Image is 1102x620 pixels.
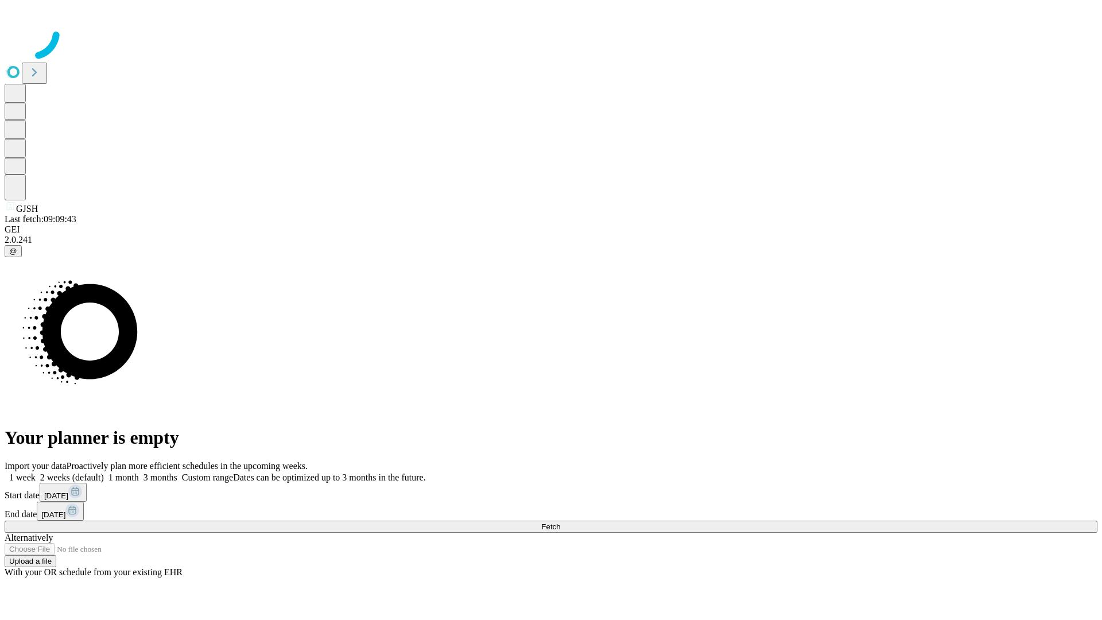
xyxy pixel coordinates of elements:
[5,533,53,542] span: Alternatively
[541,522,560,531] span: Fetch
[5,483,1097,502] div: Start date
[5,502,1097,521] div: End date
[182,472,233,482] span: Custom range
[9,247,17,255] span: @
[108,472,139,482] span: 1 month
[37,502,84,521] button: [DATE]
[44,491,68,500] span: [DATE]
[5,214,76,224] span: Last fetch: 09:09:43
[143,472,177,482] span: 3 months
[41,510,65,519] span: [DATE]
[40,483,87,502] button: [DATE]
[5,235,1097,245] div: 2.0.241
[67,461,308,471] span: Proactively plan more efficient schedules in the upcoming weeks.
[5,461,67,471] span: Import your data
[5,521,1097,533] button: Fetch
[9,472,36,482] span: 1 week
[5,224,1097,235] div: GEI
[5,555,56,567] button: Upload a file
[233,472,425,482] span: Dates can be optimized up to 3 months in the future.
[40,472,104,482] span: 2 weeks (default)
[5,567,183,577] span: With your OR schedule from your existing EHR
[5,427,1097,448] h1: Your planner is empty
[5,245,22,257] button: @
[16,204,38,214] span: GJSH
